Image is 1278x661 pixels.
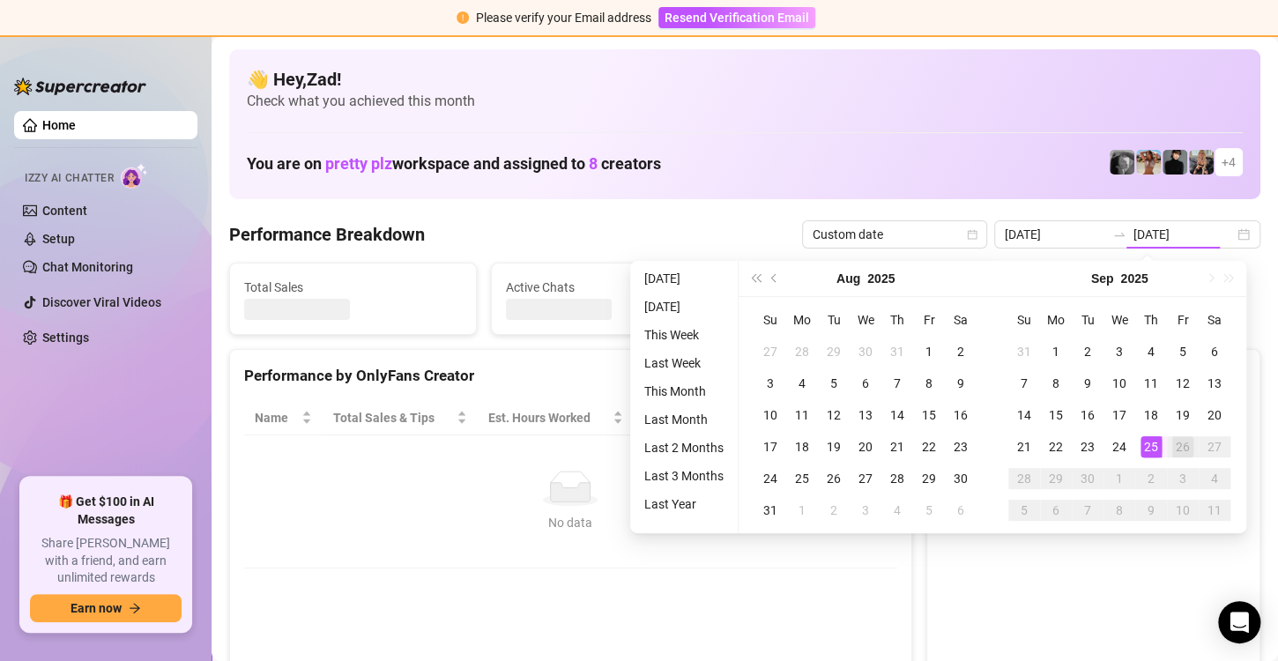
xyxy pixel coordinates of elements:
[121,163,148,189] img: AI Chatter
[967,229,977,240] span: calendar
[665,11,809,25] span: Resend Verification Email
[262,513,880,532] div: No data
[476,8,651,27] div: Please verify your Email address
[506,278,724,297] span: Active Chats
[42,204,87,218] a: Content
[941,364,1245,388] div: Sales by OnlyFans Creator
[30,594,182,622] button: Earn nowarrow-right
[323,401,478,435] th: Total Sales & Tips
[1133,225,1234,244] input: End date
[1110,150,1134,175] img: Amber
[129,602,141,614] span: arrow-right
[658,7,815,28] button: Resend Verification Email
[42,118,76,132] a: Home
[1005,225,1105,244] input: Start date
[1163,150,1187,175] img: Camille
[1112,227,1126,241] span: swap-right
[644,408,727,427] span: Sales / Hour
[14,78,146,95] img: logo-BBDzfeDw.svg
[30,494,182,528] span: 🎁 Get $100 in AI Messages
[1112,227,1126,241] span: to
[42,295,161,309] a: Discover Viral Videos
[244,278,462,297] span: Total Sales
[247,67,1243,92] h4: 👋 Hey, Zad !
[244,364,897,388] div: Performance by OnlyFans Creator
[247,154,661,174] h1: You are on workspace and assigned to creators
[589,154,598,173] span: 8
[1222,152,1236,172] span: + 4
[333,408,453,427] span: Total Sales & Tips
[325,154,392,173] span: pretty plz
[813,221,977,248] span: Custom date
[25,170,114,187] span: Izzy AI Chatter
[1136,150,1161,175] img: Amber
[229,222,425,247] h4: Performance Breakdown
[634,401,752,435] th: Sales / Hour
[255,408,298,427] span: Name
[767,278,985,297] span: Messages Sent
[42,260,133,274] a: Chat Monitoring
[762,408,873,427] span: Chat Conversion
[42,232,75,246] a: Setup
[752,401,897,435] th: Chat Conversion
[247,92,1243,111] span: Check what you achieved this month
[42,330,89,345] a: Settings
[244,401,323,435] th: Name
[1189,150,1214,175] img: Violet
[1218,601,1260,643] div: Open Intercom Messenger
[457,11,469,24] span: exclamation-circle
[488,408,609,427] div: Est. Hours Worked
[71,601,122,615] span: Earn now
[30,535,182,587] span: Share [PERSON_NAME] with a friend, and earn unlimited rewards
